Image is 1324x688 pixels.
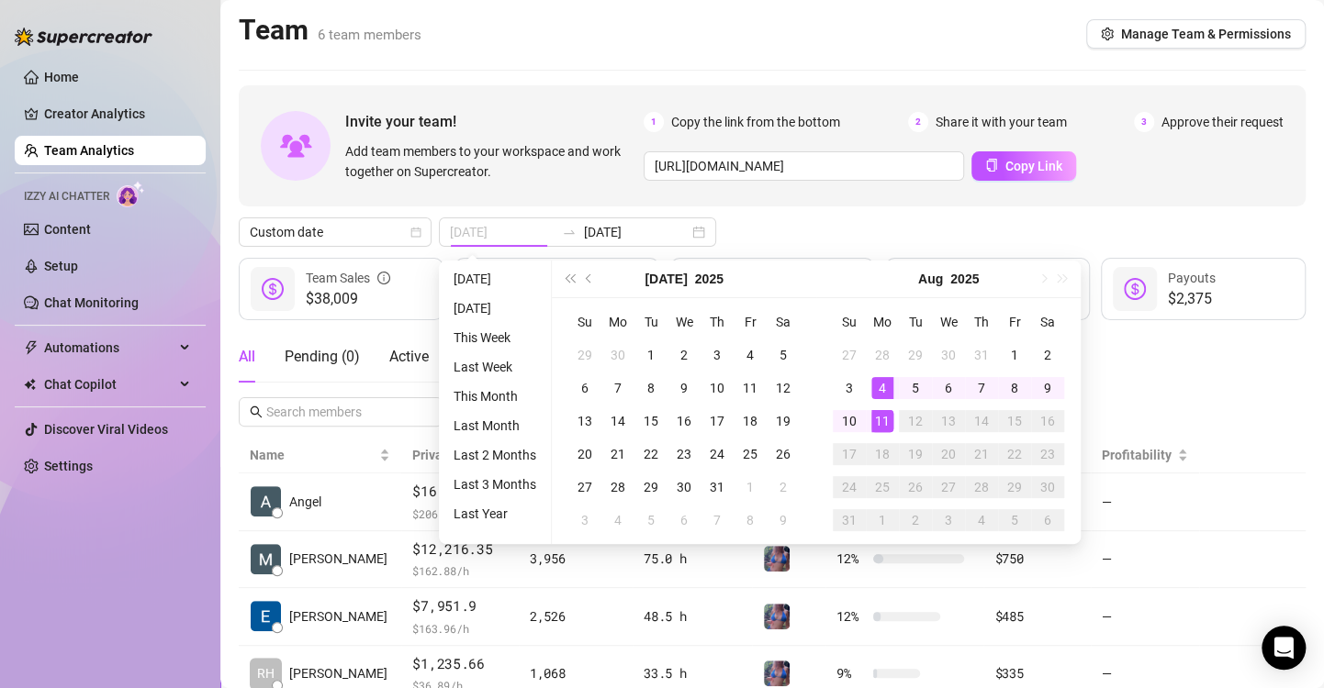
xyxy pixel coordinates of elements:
input: Search members [266,402,417,422]
div: 14 [607,410,629,432]
div: 21 [971,443,993,465]
th: Su [833,305,866,338]
td: 2025-08-08 [734,504,767,537]
th: Mo [601,305,634,338]
img: Angel [251,486,281,516]
div: Pending ( 0 ) [285,346,360,368]
td: 2025-07-29 [634,471,668,504]
td: 2025-07-11 [734,372,767,405]
div: 1,068 [530,663,622,683]
div: 8 [1004,377,1026,399]
th: We [932,305,965,338]
li: Last Week [446,356,544,378]
td: 2025-07-25 [734,438,767,471]
input: End date [584,222,689,242]
div: 28 [871,344,893,366]
div: 28 [607,476,629,498]
span: swap-right [562,225,577,239]
td: 2025-08-15 [998,405,1031,438]
td: 2025-08-20 [932,438,965,471]
span: [PERSON_NAME] [289,606,387,627]
button: Copy Link [971,151,1076,181]
div: 29 [1004,476,1026,498]
li: [DATE] [446,268,544,290]
td: 2025-07-30 [668,471,701,504]
td: 2025-08-08 [998,372,1031,405]
td: 2025-08-03 [833,372,866,405]
div: 3 [838,377,860,399]
span: dollar-circle [1124,278,1146,300]
span: Angel [289,492,321,512]
li: Last 3 Months [446,473,544,495]
div: 7 [971,377,993,399]
div: 22 [640,443,662,465]
td: 2025-08-21 [965,438,998,471]
div: 27 [937,476,959,498]
div: Open Intercom Messenger [1262,626,1306,670]
td: 2025-07-31 [965,338,998,372]
div: Est. Hours Worked [737,258,859,298]
th: Name [239,438,401,473]
td: 2025-08-30 [1031,471,1064,504]
div: 31 [971,344,993,366]
td: 2025-07-17 [701,405,734,438]
div: 5 [640,509,662,531]
span: search [250,405,263,418]
img: AI Chatter [117,181,145,207]
td: 2025-07-30 [932,338,965,372]
td: 2025-08-22 [998,438,1031,471]
div: 25 [871,476,893,498]
td: 2025-08-16 [1031,405,1064,438]
button: Last year (Control + left) [559,261,579,297]
td: 2025-07-04 [734,338,767,372]
div: 8 [739,509,761,531]
div: 8 [640,377,662,399]
td: 2025-08-19 [899,438,932,471]
td: 2025-07-28 [601,471,634,504]
div: 13 [574,410,596,432]
td: 2025-08-09 [1031,372,1064,405]
div: 20 [937,443,959,465]
th: Mo [866,305,899,338]
img: logo-BBDzfeDw.svg [15,28,152,46]
div: 31 [838,509,860,531]
td: 2025-08-27 [932,471,965,504]
span: 6 team members [318,27,421,43]
span: Name [250,445,376,465]
td: 2025-07-05 [767,338,800,372]
div: 48.5 h [644,606,740,627]
img: Eunice [251,601,281,631]
div: 29 [574,344,596,366]
div: 10 [706,377,728,399]
div: 23 [1037,443,1059,465]
a: Creator Analytics [44,99,191,128]
div: 22 [1004,443,1026,465]
span: Automations [44,333,174,362]
div: 15 [640,410,662,432]
th: Sa [767,305,800,338]
td: 2025-09-06 [1031,504,1064,537]
input: Start date [450,222,555,242]
div: 23 [673,443,695,465]
span: $7,951.9 [412,595,507,617]
div: 24 [838,476,860,498]
td: 2025-08-05 [899,372,932,405]
div: All [239,346,255,368]
div: 4 [971,509,993,531]
img: Chat Copilot [24,378,36,391]
span: dollar-circle [262,278,284,300]
div: 30 [607,344,629,366]
span: $12,216.35 [412,538,507,560]
span: info-circle [377,268,390,288]
td: 2025-09-02 [899,504,932,537]
td: 2025-08-13 [932,405,965,438]
a: Team Analytics [44,143,134,158]
span: Active [389,348,429,365]
div: 9 [772,509,794,531]
td: 2025-07-13 [568,405,601,438]
td: 2025-07-01 [634,338,668,372]
a: Discover Viral Videos [44,422,168,437]
span: [PERSON_NAME] [289,663,387,683]
div: 1 [640,344,662,366]
div: 12 [904,410,926,432]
